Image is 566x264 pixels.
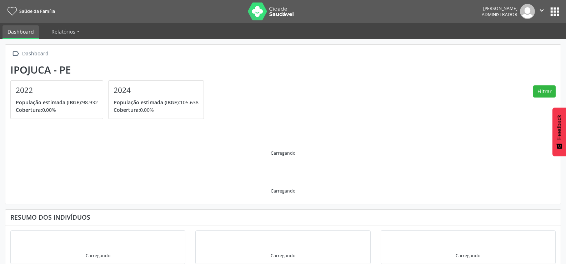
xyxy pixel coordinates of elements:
[114,99,199,106] p: 105.638
[271,253,295,259] div: Carregando
[482,11,517,18] span: Administrador
[114,99,180,106] span: População estimada (IBGE):
[556,115,562,140] span: Feedback
[552,108,566,156] button: Feedback - Mostrar pesquisa
[114,86,199,95] h4: 2024
[16,106,42,113] span: Cobertura:
[10,49,50,59] a:  Dashboard
[520,4,535,19] img: img
[86,253,110,259] div: Carregando
[51,28,75,35] span: Relatórios
[114,106,199,114] p: 0,00%
[16,99,82,106] span: População estimada (IBGE):
[114,106,140,113] span: Cobertura:
[2,25,39,39] a: Dashboard
[21,49,50,59] div: Dashboard
[456,253,480,259] div: Carregando
[46,25,85,38] a: Relatórios
[5,5,55,17] a: Saúde da Família
[19,8,55,14] span: Saúde da Família
[271,188,295,194] div: Carregando
[16,106,98,114] p: 0,00%
[16,86,98,95] h4: 2022
[533,85,556,98] button: Filtrar
[271,150,295,156] div: Carregando
[549,5,561,18] button: apps
[10,49,21,59] i: 
[16,99,98,106] p: 98.932
[482,5,517,11] div: [PERSON_NAME]
[538,6,546,14] i: 
[535,4,549,19] button: 
[10,64,209,76] div: Ipojuca - PE
[10,213,556,221] div: Resumo dos indivíduos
